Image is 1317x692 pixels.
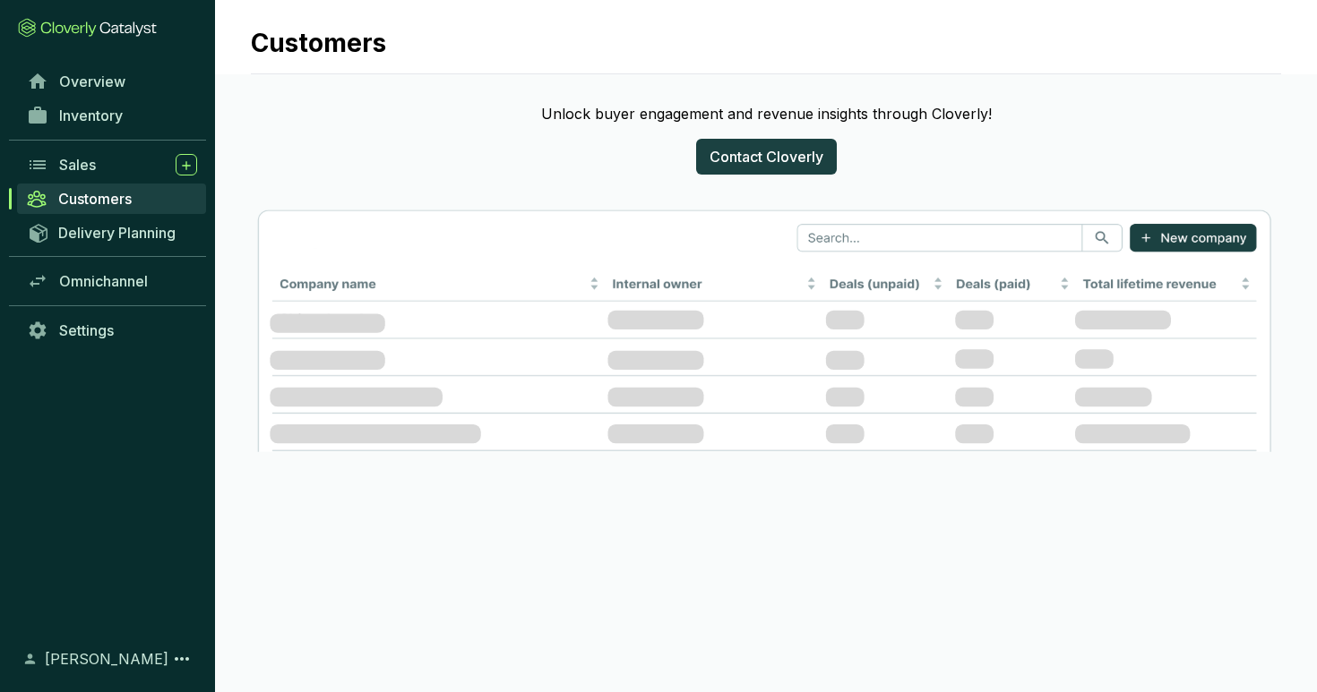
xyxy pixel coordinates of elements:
span: Inventory [59,107,123,124]
img: companies-table [251,203,1281,453]
h1: Customers [251,29,386,59]
span: Contact Cloverly [710,146,823,167]
a: Customers [17,184,206,214]
a: Overview [18,66,206,97]
a: Omnichannel [18,266,206,296]
button: Contact Cloverly [696,139,837,175]
span: Overview [59,73,125,90]
span: Customers [58,190,132,208]
a: Settings [18,315,206,346]
span: Delivery Planning [58,224,176,242]
a: Delivery Planning [18,218,206,247]
p: Unlock buyer engagement and revenue insights through Cloverly! [251,103,1281,124]
span: Sales [59,156,96,174]
span: [PERSON_NAME] [45,648,168,670]
a: Inventory [18,100,206,131]
span: Omnichannel [59,272,148,290]
a: Sales [18,150,206,180]
span: Settings [59,321,114,339]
